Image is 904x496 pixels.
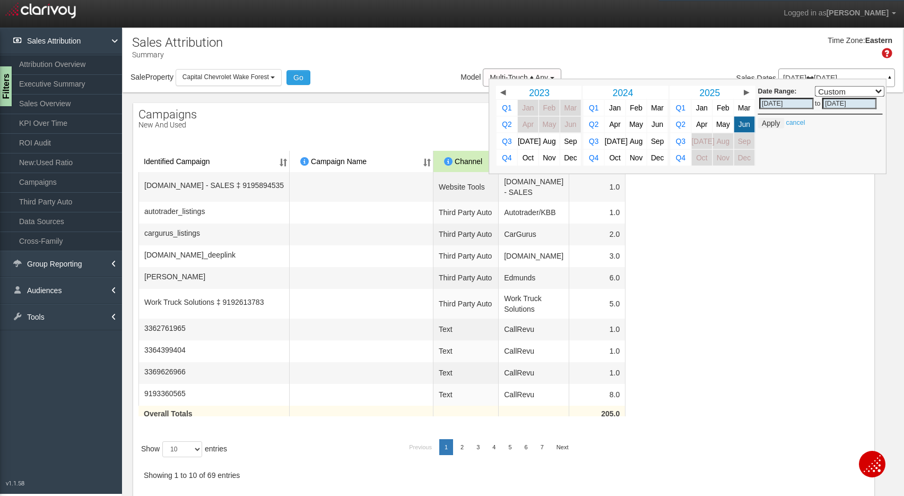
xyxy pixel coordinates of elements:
span: Feb [630,104,642,112]
td: Edmunds [499,267,569,289]
span: 2025 [699,87,720,98]
td: 8.0 [569,384,625,406]
span: Sale [131,73,145,81]
td: 2.0 [569,224,625,245]
a: May [626,116,647,132]
span: Campaigns [138,108,197,121]
span: Nov [630,153,642,161]
a: ◀ [496,86,509,99]
a: Oct [518,150,538,166]
a: 2025 [680,86,740,99]
span: Dates [757,74,777,82]
td: 1.0 [569,172,625,202]
label: Show entries [141,441,227,457]
a: cancel [786,119,805,126]
span: Jan [522,104,534,112]
span: cars.com_deeplink [144,250,236,260]
td: 1.0 [569,202,625,224]
a: May [713,116,734,132]
td: to [815,97,821,110]
span: Sep [564,137,577,145]
td: CallRevu [499,319,569,340]
p: [DATE] [DATE] [783,74,890,82]
a: Mar [647,100,668,116]
span: Work Truck Solutions ‡ 9192613783 [144,297,264,307]
td: Text [433,362,499,384]
a: Aug [713,133,734,149]
a: Jan [605,100,625,116]
span: Dec [564,153,577,161]
span: Q4 [676,153,685,161]
button: Multi-Touch ♦ Any [483,69,561,87]
span: Sep [651,137,664,145]
b: Date Range: [758,87,797,95]
a: [DATE] [605,133,625,149]
span: Q4 [502,153,511,161]
span: 2023 [529,87,550,98]
div: Overall Totals [138,406,289,422]
a: Feb [626,100,647,116]
span: 3362761965 [144,323,186,333]
span: Sep [738,137,751,145]
a: Previous [404,439,437,455]
span: Q1 [502,104,511,112]
span: May [716,121,730,129]
a: Dec [560,150,581,166]
select: Showentries [162,441,202,457]
span: Aug [630,137,642,145]
a: 4 [487,439,501,455]
a: 1 [439,439,453,455]
a: 5 [503,439,517,455]
td: [DOMAIN_NAME] - SALES [499,172,569,202]
span: [DATE] [605,137,628,145]
span: [DATE] [518,137,541,145]
button: Go [286,70,310,85]
span: Q4 [589,153,598,161]
a: Sep [647,133,668,149]
div: Eastern [865,36,892,46]
td: Text [433,340,499,362]
span: [DATE] [692,137,715,145]
td: 1.0 [569,340,625,362]
a: Dec [647,150,668,166]
td: CallRevu [499,384,569,406]
a: Dec [734,150,755,166]
td: 3.0 [569,245,625,267]
span: autotrader_listings [144,206,205,217]
a: 6 [519,439,533,455]
a: 7 [535,439,549,455]
a: Nov [626,150,647,166]
a: Apr [518,116,538,132]
td: Third Party Auto [433,245,499,267]
a: Q1 [497,100,517,116]
span: Apr [696,121,707,129]
td: Autotrader/KBB [499,202,569,224]
button: Apply [758,118,784,129]
a: Next [551,439,574,455]
span: 2024 [613,87,633,98]
a: Nov [713,150,734,166]
td: 1.0 [569,319,625,340]
a: Q2 [497,116,517,132]
a: Q2 [671,116,691,132]
a: Logged in as[PERSON_NAME] [776,1,904,26]
a: Q1 [584,100,604,116]
a: Jan [692,100,712,116]
td: 5.0 [569,289,625,319]
p: New and Used [138,121,197,129]
td: Third Party Auto [433,202,499,224]
span: Feb [717,104,729,112]
span: Dec [651,153,664,161]
p: Summary [132,46,223,60]
td: Website Tools [433,172,499,202]
span: Apr [523,121,534,129]
span: Feb [543,104,556,112]
span: Mar [651,104,664,112]
span: Q2 [589,121,598,129]
a: [DATE] [518,133,538,149]
a: Apr [605,116,625,132]
span: Q3 [502,137,511,145]
span: Nov [717,153,729,161]
a: ▲ [885,71,894,88]
span: cargurus_listings [144,228,200,238]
